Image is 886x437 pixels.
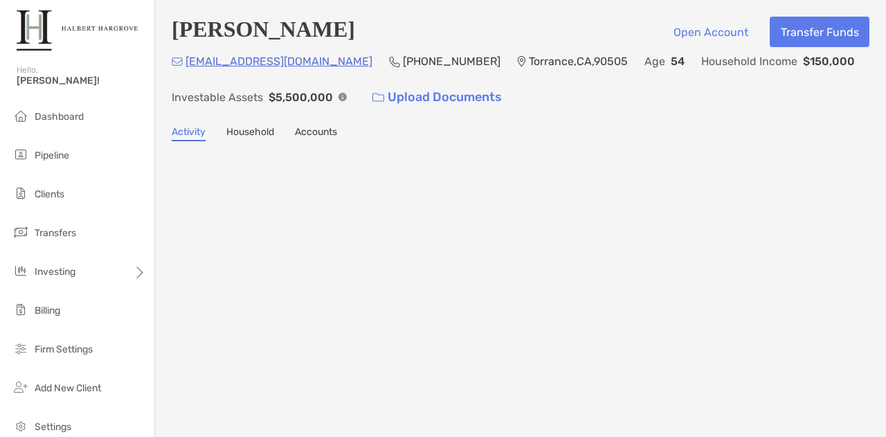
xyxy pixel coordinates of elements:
img: add_new_client icon [12,379,29,395]
p: [EMAIL_ADDRESS][DOMAIN_NAME] [186,53,372,70]
span: Settings [35,421,71,433]
span: Clients [35,188,64,200]
img: Zoe Logo [17,6,138,55]
img: Info Icon [338,93,347,101]
p: $150,000 [803,53,855,70]
a: Upload Documents [363,82,511,112]
img: firm-settings icon [12,340,29,357]
img: dashboard icon [12,107,29,124]
a: Activity [172,126,206,141]
img: investing icon [12,262,29,279]
span: Transfers [35,227,76,239]
img: Phone Icon [389,56,400,67]
a: Accounts [295,126,337,141]
span: [PERSON_NAME]! [17,75,146,87]
p: Investable Assets [172,89,263,106]
img: clients icon [12,185,29,202]
span: Billing [35,305,60,316]
span: Dashboard [35,111,84,123]
span: Firm Settings [35,344,93,355]
img: button icon [372,93,384,102]
p: 54 [671,53,685,70]
img: billing icon [12,301,29,318]
p: Age [644,53,665,70]
img: settings icon [12,418,29,434]
img: Location Icon [517,56,526,67]
img: pipeline icon [12,146,29,163]
span: Pipeline [35,150,69,161]
button: Transfer Funds [770,17,869,47]
h4: [PERSON_NAME] [172,17,355,47]
p: [PHONE_NUMBER] [403,53,500,70]
p: $5,500,000 [269,89,333,106]
img: Email Icon [172,57,183,66]
p: Torrance , CA , 90505 [529,53,628,70]
a: Household [226,126,274,141]
img: transfers icon [12,224,29,240]
p: Household Income [701,53,797,70]
span: Investing [35,266,75,278]
button: Open Account [662,17,759,47]
span: Add New Client [35,382,101,394]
